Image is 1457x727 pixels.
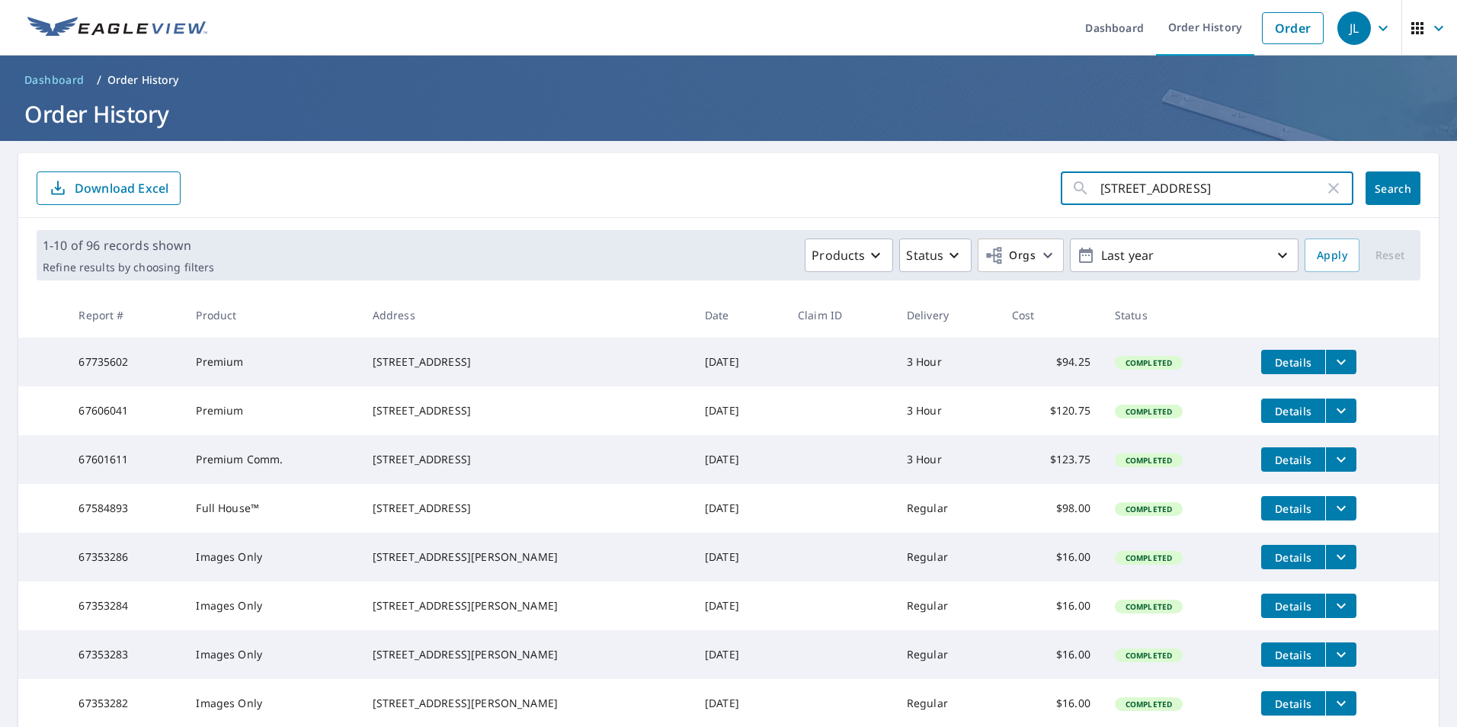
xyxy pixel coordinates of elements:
th: Delivery [895,293,1000,338]
td: Premium [184,338,360,386]
td: 67353286 [66,533,184,581]
td: $16.00 [1000,630,1103,679]
div: [STREET_ADDRESS] [373,354,680,370]
td: Premium Comm. [184,435,360,484]
td: $16.00 [1000,533,1103,581]
span: Apply [1317,246,1347,265]
td: 67584893 [66,484,184,533]
td: 3 Hour [895,435,1000,484]
td: $123.75 [1000,435,1103,484]
div: [STREET_ADDRESS] [373,452,680,467]
th: Date [693,293,786,338]
button: Apply [1305,239,1359,272]
button: Status [899,239,972,272]
span: Details [1270,550,1316,565]
span: Details [1270,453,1316,467]
td: Full House™ [184,484,360,533]
div: [STREET_ADDRESS][PERSON_NAME] [373,696,680,711]
li: / [97,71,101,89]
td: 3 Hour [895,338,1000,386]
button: detailsBtn-67606041 [1261,399,1325,423]
nav: breadcrumb [18,68,1439,92]
p: Last year [1095,242,1273,269]
h1: Order History [18,98,1439,130]
th: Status [1103,293,1249,338]
span: Dashboard [24,72,85,88]
p: Refine results by choosing filters [43,261,214,274]
button: detailsBtn-67353282 [1261,691,1325,716]
button: filesDropdownBtn-67353282 [1325,691,1356,716]
th: Cost [1000,293,1103,338]
span: Details [1270,501,1316,516]
img: EV Logo [27,17,207,40]
button: detailsBtn-67353283 [1261,642,1325,667]
div: [STREET_ADDRESS] [373,403,680,418]
td: Regular [895,533,1000,581]
td: [DATE] [693,484,786,533]
td: 3 Hour [895,386,1000,435]
span: Search [1378,181,1408,196]
button: filesDropdownBtn-67353286 [1325,545,1356,569]
span: Completed [1116,504,1181,514]
td: 67606041 [66,386,184,435]
td: $94.25 [1000,338,1103,386]
div: [STREET_ADDRESS][PERSON_NAME] [373,549,680,565]
button: detailsBtn-67584893 [1261,496,1325,520]
span: Details [1270,355,1316,370]
button: Search [1366,171,1420,205]
input: Address, Report #, Claim ID, etc. [1100,167,1324,210]
td: [DATE] [693,533,786,581]
td: 67353284 [66,581,184,630]
button: detailsBtn-67353286 [1261,545,1325,569]
td: [DATE] [693,581,786,630]
p: Download Excel [75,180,168,197]
button: detailsBtn-67601611 [1261,447,1325,472]
td: Regular [895,630,1000,679]
td: Images Only [184,581,360,630]
a: Order [1262,12,1324,44]
div: [STREET_ADDRESS][PERSON_NAME] [373,647,680,662]
button: Last year [1070,239,1298,272]
span: Orgs [985,246,1036,265]
button: detailsBtn-67735602 [1261,350,1325,374]
td: [DATE] [693,386,786,435]
div: [STREET_ADDRESS] [373,501,680,516]
button: filesDropdownBtn-67353284 [1325,594,1356,618]
td: Premium [184,386,360,435]
span: Completed [1116,406,1181,417]
button: Download Excel [37,171,181,205]
span: Details [1270,599,1316,613]
td: Images Only [184,533,360,581]
td: 67353283 [66,630,184,679]
span: Completed [1116,601,1181,612]
div: JL [1337,11,1371,45]
button: filesDropdownBtn-67601611 [1325,447,1356,472]
th: Product [184,293,360,338]
div: [STREET_ADDRESS][PERSON_NAME] [373,598,680,613]
span: Details [1270,697,1316,711]
span: Completed [1116,650,1181,661]
button: Orgs [978,239,1064,272]
span: Completed [1116,357,1181,368]
p: 1-10 of 96 records shown [43,236,214,255]
td: Images Only [184,630,360,679]
td: 67735602 [66,338,184,386]
td: [DATE] [693,630,786,679]
button: Products [805,239,893,272]
button: filesDropdownBtn-67735602 [1325,350,1356,374]
td: 67601611 [66,435,184,484]
th: Report # [66,293,184,338]
p: Status [906,246,943,264]
button: filesDropdownBtn-67606041 [1325,399,1356,423]
span: Completed [1116,699,1181,709]
span: Details [1270,404,1316,418]
td: [DATE] [693,435,786,484]
span: Details [1270,648,1316,662]
td: Regular [895,484,1000,533]
td: $16.00 [1000,581,1103,630]
span: Completed [1116,552,1181,563]
button: filesDropdownBtn-67584893 [1325,496,1356,520]
td: $120.75 [1000,386,1103,435]
td: $98.00 [1000,484,1103,533]
button: filesDropdownBtn-67353283 [1325,642,1356,667]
